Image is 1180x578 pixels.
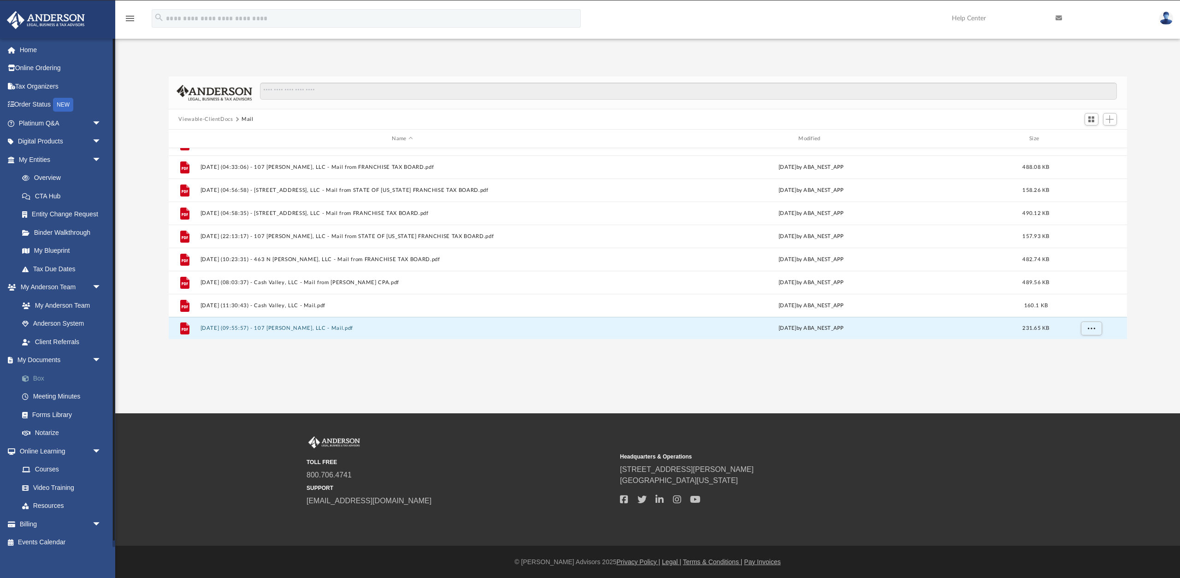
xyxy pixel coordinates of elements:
span: arrow_drop_down [92,132,111,151]
a: Order StatusNEW [6,95,115,114]
span: arrow_drop_down [92,114,111,133]
a: Courses [13,460,111,479]
img: Anderson Advisors Platinum Portal [307,436,362,448]
button: [DATE] (08:03:37) - Cash Valley, LLC - Mail from [PERSON_NAME] CPA.pdf [200,280,605,286]
small: TOLL FREE [307,458,614,466]
i: search [154,12,164,23]
div: © [PERSON_NAME] Advisors 2025 [115,557,1180,567]
a: Platinum Q&Aarrow_drop_down [6,114,115,132]
span: 160.1 KB [1024,303,1047,308]
div: [DATE] by ABA_NEST_APP [609,232,1014,241]
a: [GEOGRAPHIC_DATA][US_STATE] [620,477,738,484]
span: 157.93 KB [1022,234,1049,239]
button: Switch to Grid View [1085,113,1098,126]
div: [DATE] by ABA_NEST_APP [609,186,1014,195]
img: Anderson Advisors Platinum Portal [4,11,88,29]
button: [DATE] (11:30:43) - Cash Valley, LLC - Mail.pdf [200,303,605,309]
a: Forms Library [13,405,111,424]
button: Mail [242,115,254,124]
span: 158.26 KB [1022,188,1049,193]
button: [DATE] (22:13:17) - 107 [PERSON_NAME], LLC - Mail from STATE OF [US_STATE] FRANCHISE TAX BOARD.pdf [200,233,605,239]
button: [DATE] (10:23:31) - 463 N [PERSON_NAME], LLC - Mail from FRANCHISE TAX BOARD.pdf [200,256,605,262]
span: arrow_drop_down [92,442,111,461]
span: arrow_drop_down [92,515,111,534]
button: More options [1080,322,1102,335]
a: Tax Due Dates [13,260,115,278]
button: Add [1103,113,1117,126]
div: id [172,135,195,143]
a: menu [124,18,136,24]
a: CTA Hub [13,187,115,205]
a: Pay Invoices [744,558,780,566]
div: [DATE] by ABA_NEST_APP [609,209,1014,218]
a: Legal | [662,558,681,566]
small: SUPPORT [307,484,614,492]
button: [DATE] (04:58:35) - [STREET_ADDRESS], LLC - Mail from FRANCHISE TAX BOARD.pdf [200,210,605,216]
a: Binder Walkthrough [13,223,115,242]
a: 800.706.4741 [307,471,352,479]
a: Anderson System [13,315,111,333]
a: Tax Organizers [6,77,115,95]
a: Home [6,41,115,59]
span: arrow_drop_down [92,278,111,297]
a: [STREET_ADDRESS][PERSON_NAME] [620,465,754,473]
a: Events Calendar [6,533,115,552]
div: id [1058,135,1123,143]
a: Entity Change Request [13,205,115,224]
div: [DATE] by ABA_NEST_APP [609,140,1014,149]
a: Video Training [13,478,106,497]
button: [DATE] (04:33:06) - 107 [PERSON_NAME], LLC - Mail from FRANCHISE TAX BOARD.pdf [200,164,605,170]
a: My Anderson Teamarrow_drop_down [6,278,111,297]
i: menu [124,13,136,24]
a: [EMAIL_ADDRESS][DOMAIN_NAME] [307,497,431,505]
small: Headquarters & Operations [620,453,927,461]
a: My Entitiesarrow_drop_down [6,150,115,169]
span: 489.56 KB [1022,280,1049,285]
a: Meeting Minutes [13,387,115,406]
a: Box [13,369,115,387]
span: arrow_drop_down [92,351,111,370]
div: [DATE] by ABA_NEST_APP [609,256,1014,264]
a: Online Ordering [6,59,115,77]
a: My Documentsarrow_drop_down [6,351,115,369]
a: Privacy Policy | [617,558,661,566]
span: 482.74 KB [1022,257,1049,262]
div: Size [1017,135,1054,143]
span: 488.08 KB [1022,165,1049,170]
input: Search files and folders [260,83,1116,100]
a: Client Referrals [13,333,111,351]
a: My Anderson Team [13,296,106,315]
div: [DATE] by ABA_NEST_APP [609,324,1014,333]
a: My Blueprint [13,242,111,260]
a: Billingarrow_drop_down [6,515,115,533]
span: 490.12 KB [1022,211,1049,216]
span: arrow_drop_down [92,150,111,169]
div: NEW [53,98,73,112]
div: Modified [608,135,1013,143]
div: [DATE] by ABA_NEST_APP [609,279,1014,287]
button: [DATE] (09:55:57) - 107 [PERSON_NAME], LLC - Mail.pdf [200,325,605,331]
a: Notarize [13,424,115,442]
a: Resources [13,497,111,515]
a: Digital Productsarrow_drop_down [6,132,115,151]
a: Online Learningarrow_drop_down [6,442,111,460]
button: Viewable-ClientDocs [178,115,233,124]
div: Name [200,135,604,143]
div: [DATE] by ABA_NEST_APP [609,163,1014,172]
a: Overview [13,169,115,187]
a: Terms & Conditions | [683,558,743,566]
div: grid [169,148,1127,340]
div: [DATE] by ABA_NEST_APP [609,302,1014,310]
span: 231.65 KB [1022,326,1049,331]
img: User Pic [1159,12,1173,25]
button: [DATE] (04:56:58) - [STREET_ADDRESS], LLC - Mail from STATE OF [US_STATE] FRANCHISE TAX BOARD.pdf [200,187,605,193]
